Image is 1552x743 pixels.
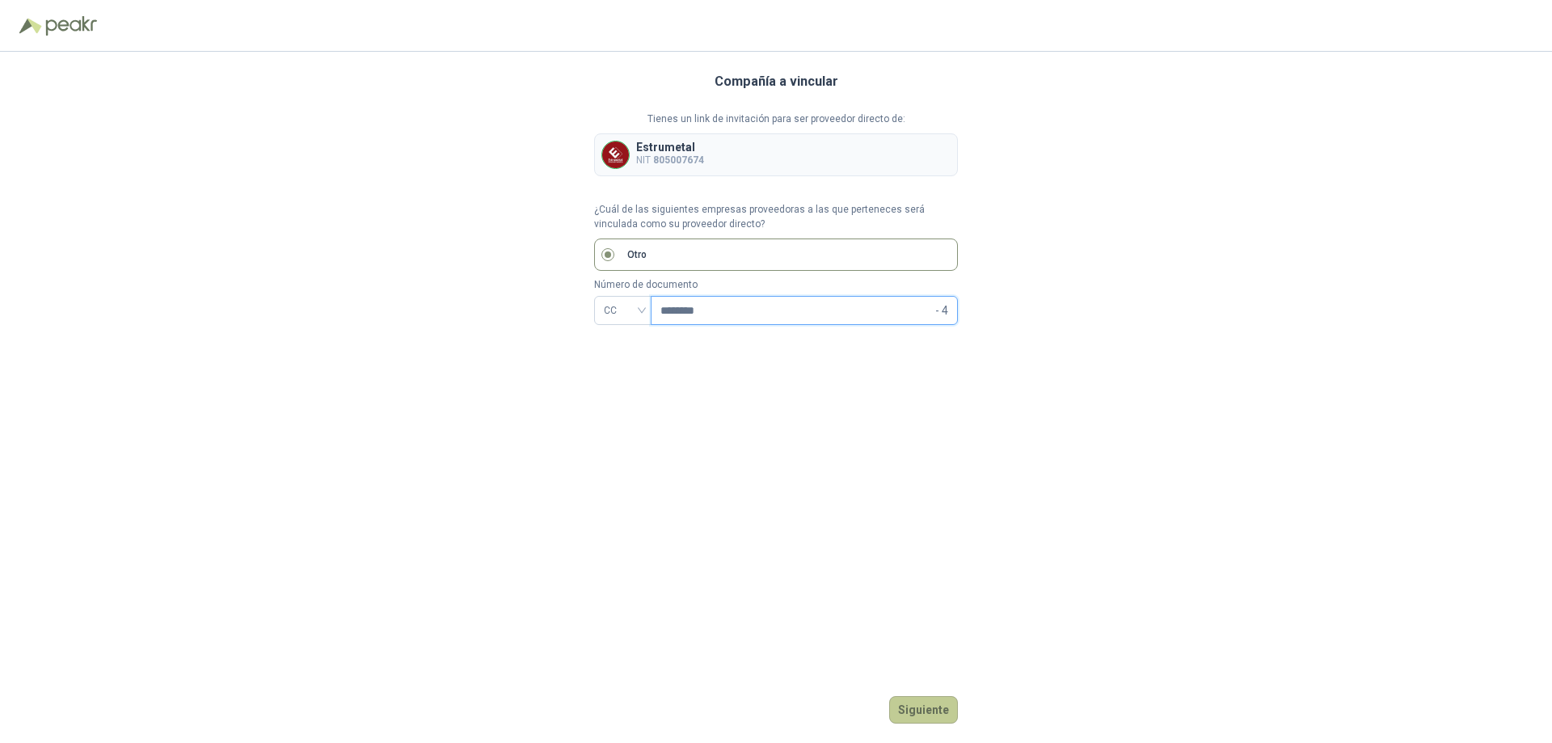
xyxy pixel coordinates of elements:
p: ¿Cuál de las siguientes empresas proveedoras a las que perteneces será vinculada como su proveedo... [594,202,958,233]
img: Logo [19,18,42,34]
h3: Compañía a vincular [715,71,838,92]
img: Peakr [45,16,97,36]
button: Siguiente [889,696,958,724]
img: Company Logo [602,141,629,168]
p: Estrumetal [636,141,704,153]
b: 805007674 [653,154,704,166]
p: Tienes un link de invitación para ser proveedor directo de: [594,112,958,127]
span: CC [604,298,642,323]
p: NIT [636,153,704,168]
span: - 4 [935,297,948,324]
p: Otro [627,247,647,263]
p: Número de documento [594,277,958,293]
